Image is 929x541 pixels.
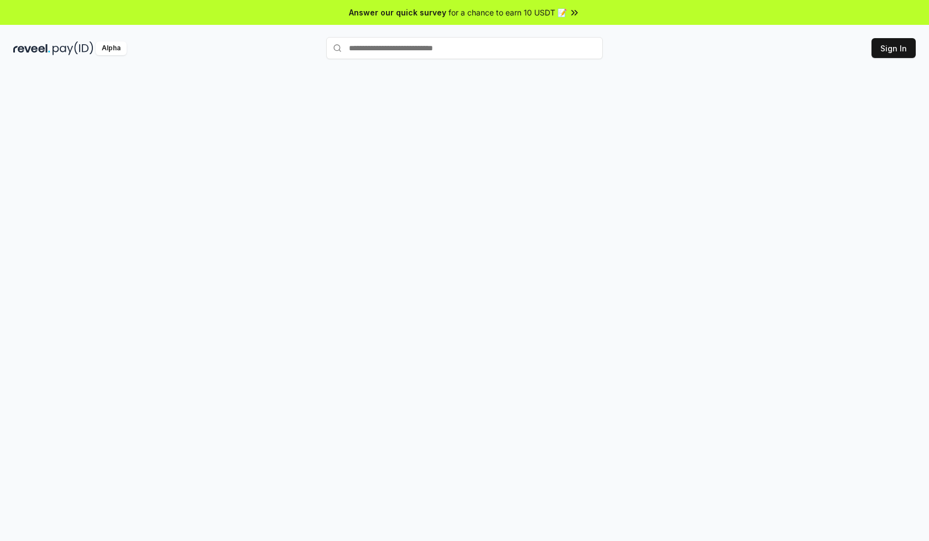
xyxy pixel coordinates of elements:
[13,41,50,55] img: reveel_dark
[96,41,127,55] div: Alpha
[349,7,446,18] span: Answer our quick survey
[871,38,916,58] button: Sign In
[448,7,567,18] span: for a chance to earn 10 USDT 📝
[53,41,93,55] img: pay_id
